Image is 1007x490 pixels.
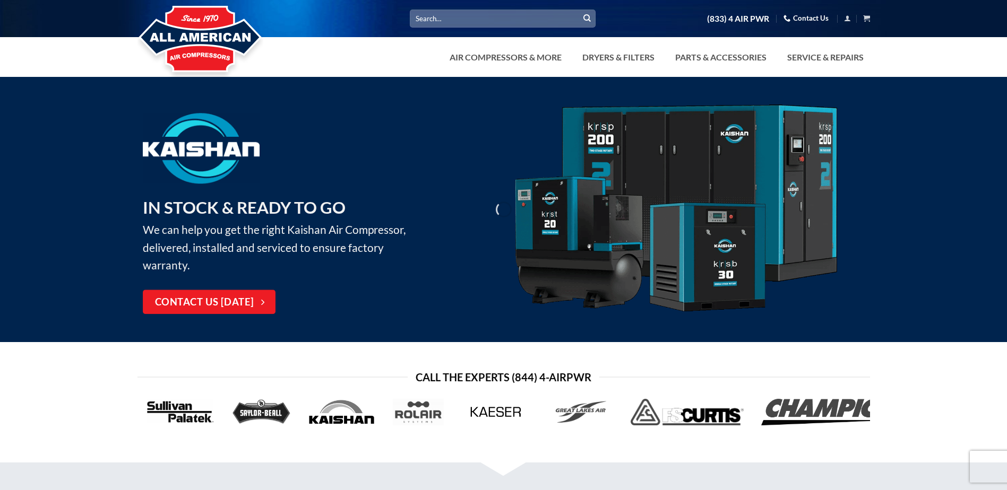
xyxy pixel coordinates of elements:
[143,113,260,183] img: Kaishan
[416,369,591,386] span: Call the Experts (844) 4-AirPwr
[576,47,661,68] a: Dryers & Filters
[669,47,773,68] a: Parts & Accessories
[143,197,346,217] strong: IN STOCK & READY TO GO
[863,12,870,25] a: View cart
[410,10,596,27] input: Search…
[707,10,769,28] a: (833) 4 AIR PWR
[155,295,254,310] span: Contact Us [DATE]
[511,104,840,315] img: Kaishan
[844,12,851,25] a: Login
[143,290,276,314] a: Contact Us [DATE]
[784,10,829,27] a: Contact Us
[443,47,568,68] a: Air Compressors & More
[781,47,870,68] a: Service & Repairs
[579,11,595,27] button: Submit
[143,195,421,274] p: We can help you get the right Kaishan Air Compressor, delivered, installed and serviced to ensure...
